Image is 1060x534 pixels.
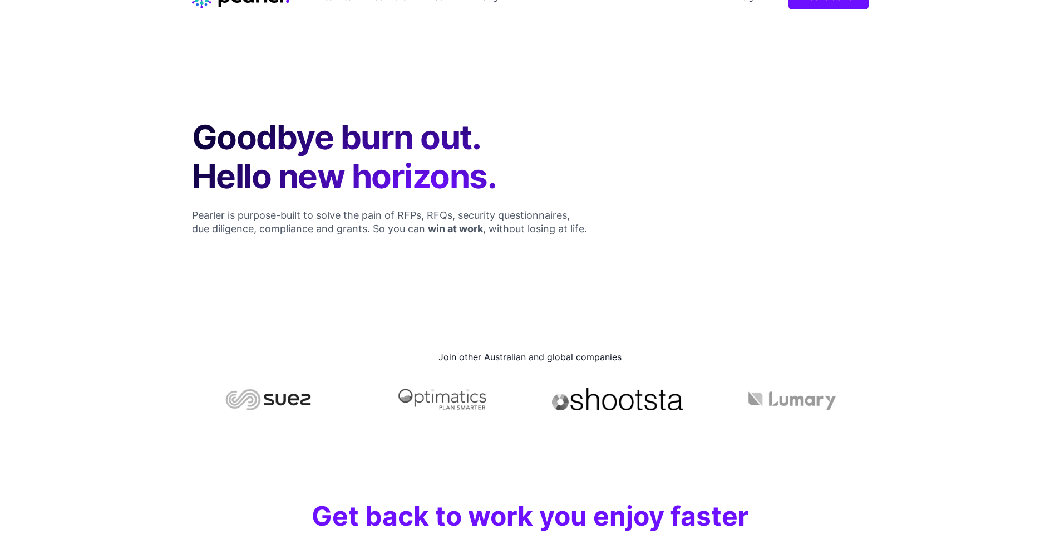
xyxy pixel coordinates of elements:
img: Shootsta [541,388,694,410]
h1: Goodbye burn out. Hello new horizons. [192,117,672,195]
p: Pearler is purpose-built to solve the pain of RFPs, RFQs, security questionnaires, due diligence,... [192,209,619,236]
img: Lumary [716,388,869,410]
img: picture [694,72,869,259]
span: win at work [428,223,483,234]
h2: Join other Australian and global companies [192,348,869,366]
img: Optimatics [367,388,519,410]
img: Suez [192,388,344,410]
